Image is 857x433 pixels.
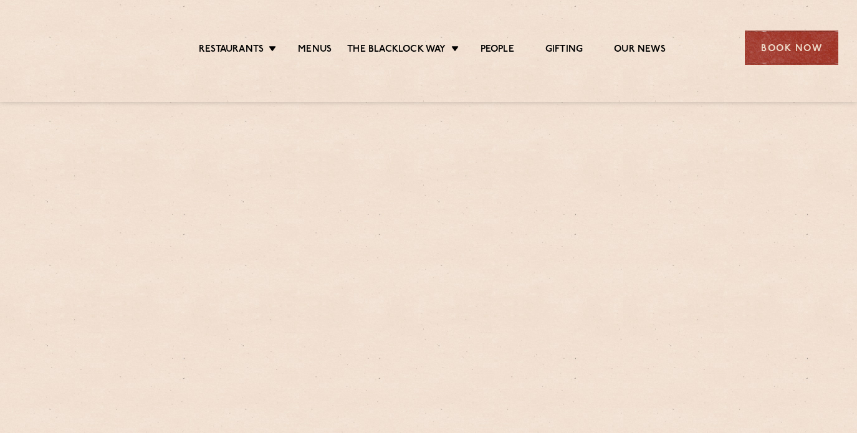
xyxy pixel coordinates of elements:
a: Gifting [545,44,583,57]
div: Book Now [745,31,838,65]
img: svg%3E [19,12,126,83]
a: People [481,44,514,57]
a: Menus [298,44,332,57]
a: Our News [614,44,666,57]
a: The Blacklock Way [347,44,446,57]
a: Restaurants [199,44,264,57]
